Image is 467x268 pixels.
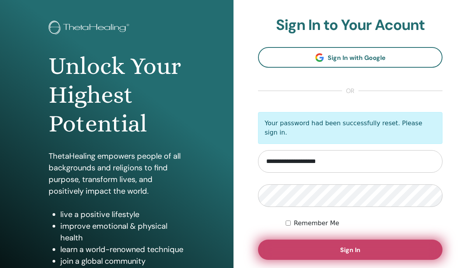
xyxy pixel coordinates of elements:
[60,243,185,255] li: learn a world-renowned technique
[328,54,386,62] span: Sign In with Google
[60,220,185,243] li: improve emotional & physical health
[258,16,442,34] h2: Sign In to Your Acount
[340,246,360,254] span: Sign In
[258,112,442,144] p: Your password had been successfully reset. Please sign in.
[60,255,185,267] li: join a global community
[258,47,442,68] a: Sign In with Google
[49,150,185,197] p: ThetaHealing empowers people of all backgrounds and religions to find purpose, transform lives, a...
[286,219,442,228] div: Keep me authenticated indefinitely or until I manually logout
[258,240,442,260] button: Sign In
[342,86,358,96] span: or
[60,208,185,220] li: live a positive lifestyle
[49,52,185,138] h1: Unlock Your Highest Potential
[294,219,339,228] label: Remember Me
